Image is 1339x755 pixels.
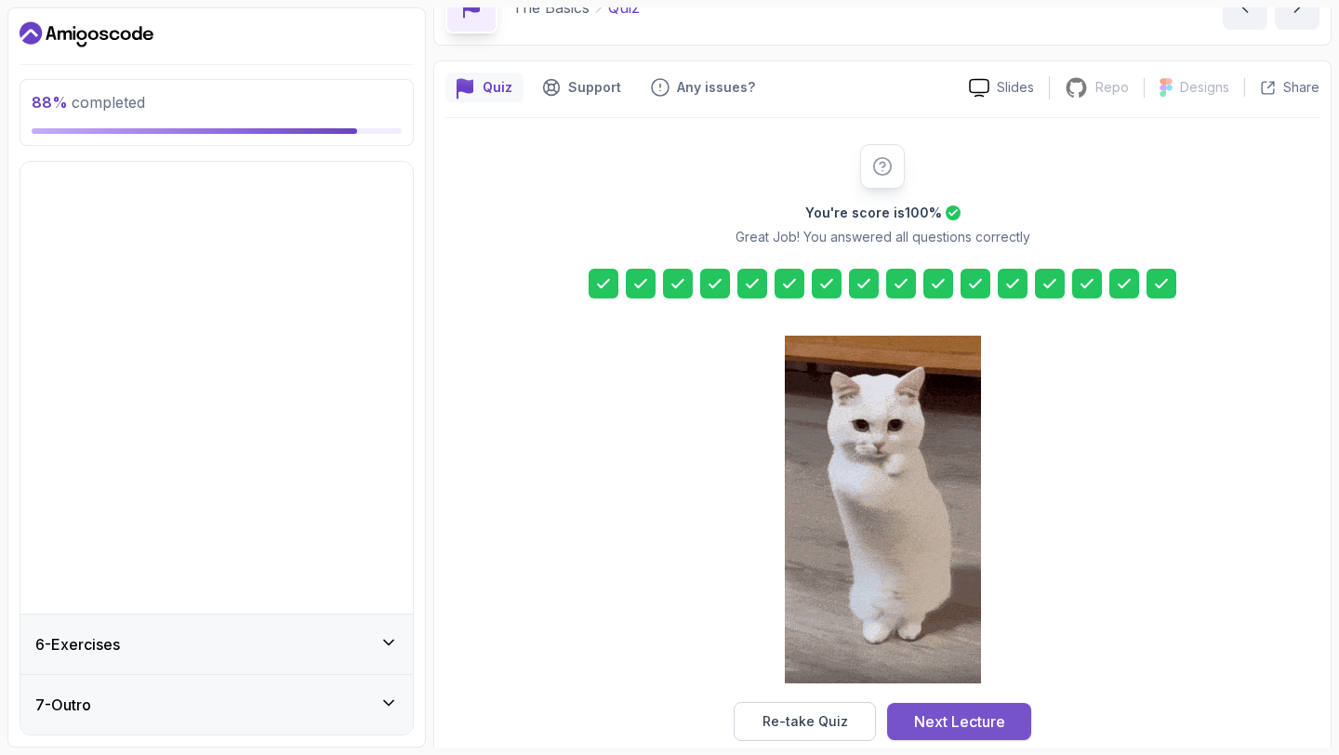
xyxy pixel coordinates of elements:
img: cool-cat [785,336,981,683]
h3: 6 - Exercises [35,633,120,656]
a: Dashboard [20,20,153,49]
button: quiz button [445,73,524,102]
button: 6-Exercises [20,615,413,674]
p: Designs [1180,78,1229,97]
span: 88 % [32,93,68,112]
p: Any issues? [677,78,755,97]
p: Quiz [483,78,512,97]
button: 7-Outro [20,675,413,735]
p: Slides [997,78,1034,97]
button: Next Lecture [887,703,1031,740]
div: Next Lecture [914,710,1005,733]
p: Great Job! You answered all questions correctly [736,228,1030,246]
button: Re-take Quiz [734,702,876,741]
p: Repo [1095,78,1129,97]
h3: 7 - Outro [35,694,91,716]
button: Feedback button [640,73,766,102]
a: Slides [954,78,1049,98]
button: Share [1244,78,1319,97]
button: Support button [531,73,632,102]
h2: You're score is 100 % [805,204,942,222]
div: Re-take Quiz [762,712,848,731]
p: Share [1283,78,1319,97]
span: completed [32,93,145,112]
p: Support [568,78,621,97]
